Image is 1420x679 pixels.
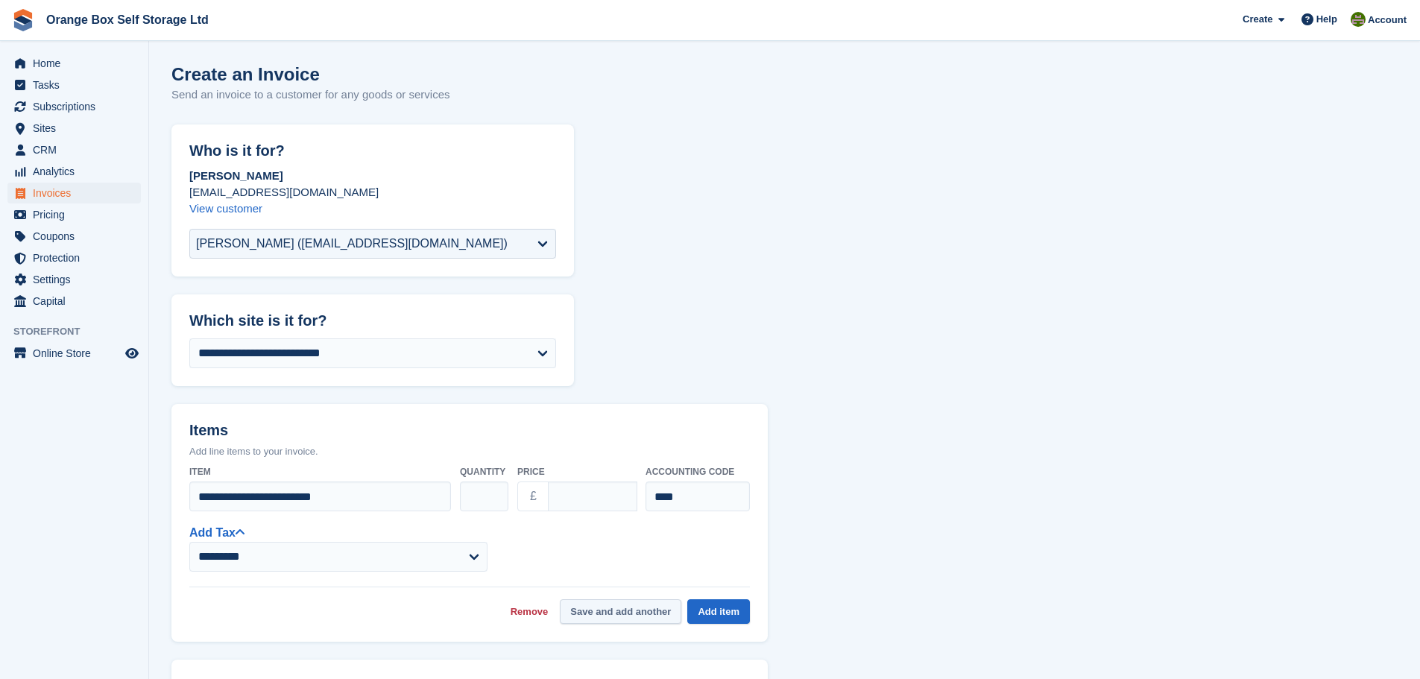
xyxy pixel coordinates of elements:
h1: Create an Invoice [171,64,450,84]
a: menu [7,96,141,117]
button: Save and add another [560,599,681,624]
span: Subscriptions [33,96,122,117]
p: [PERSON_NAME] [189,168,556,184]
span: Coupons [33,226,122,247]
a: Preview store [123,344,141,362]
a: Add Tax [189,526,244,539]
a: menu [7,75,141,95]
a: menu [7,118,141,139]
span: Storefront [13,324,148,339]
a: menu [7,161,141,182]
label: Item [189,465,451,479]
span: Settings [33,269,122,290]
a: menu [7,343,141,364]
a: menu [7,139,141,160]
span: Analytics [33,161,122,182]
span: Tasks [33,75,122,95]
label: Quantity [460,465,508,479]
a: menu [7,204,141,225]
div: [PERSON_NAME] ([EMAIL_ADDRESS][DOMAIN_NAME]) [196,235,508,253]
span: Help [1316,12,1337,27]
a: menu [7,183,141,203]
a: Remove [511,604,549,619]
label: Accounting code [646,465,750,479]
span: Sites [33,118,122,139]
h2: Items [189,422,750,442]
label: Price [517,465,637,479]
img: stora-icon-8386f47178a22dfd0bd8f6a31ec36ba5ce8667c1dd55bd0f319d3a0aa187defe.svg [12,9,34,31]
span: Account [1368,13,1407,28]
span: Online Store [33,343,122,364]
a: Orange Box Self Storage Ltd [40,7,215,32]
span: Invoices [33,183,122,203]
img: Pippa White [1351,12,1366,27]
p: Add line items to your invoice. [189,444,750,459]
a: menu [7,53,141,74]
h2: Who is it for? [189,142,556,160]
p: [EMAIL_ADDRESS][DOMAIN_NAME] [189,184,556,200]
a: menu [7,226,141,247]
a: menu [7,247,141,268]
span: Pricing [33,204,122,225]
span: Capital [33,291,122,312]
button: Add item [687,599,750,624]
span: Protection [33,247,122,268]
p: Send an invoice to a customer for any goods or services [171,86,450,104]
a: menu [7,269,141,290]
a: menu [7,291,141,312]
span: CRM [33,139,122,160]
a: View customer [189,202,262,215]
h2: Which site is it for? [189,312,556,329]
span: Create [1243,12,1272,27]
span: Home [33,53,122,74]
